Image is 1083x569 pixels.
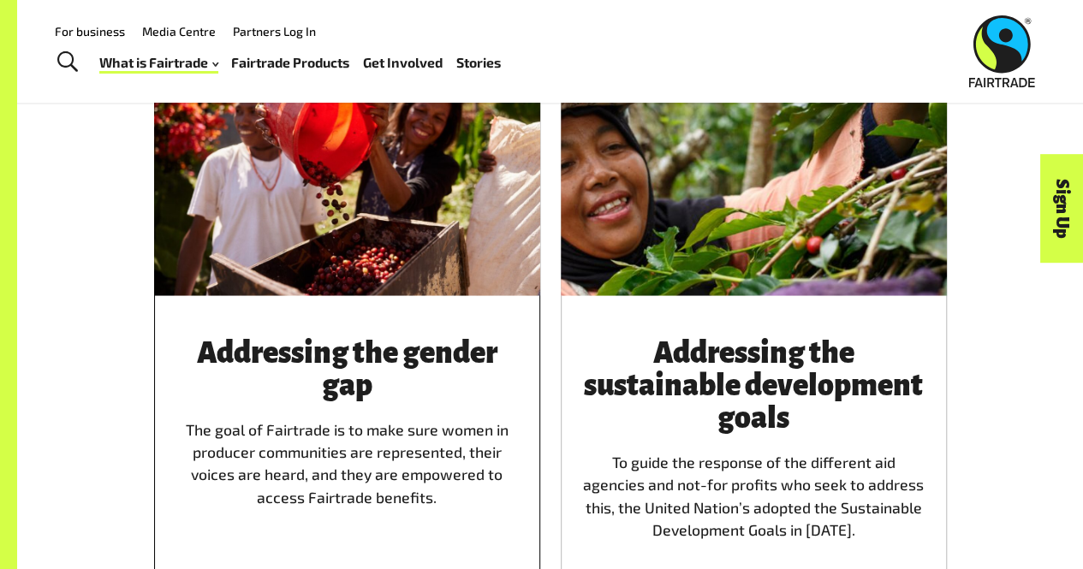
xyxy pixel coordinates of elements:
[581,337,926,435] h3: Addressing the sustainable development goals
[231,50,349,74] a: Fairtrade Products
[99,50,218,74] a: What is Fairtrade
[233,24,316,39] a: Partners Log In
[142,24,216,39] a: Media Centre
[46,41,88,84] a: Toggle Search
[456,50,501,74] a: Stories
[175,337,520,542] div: The goal of Fairtrade is to make sure women in producer communities are represented, their voices...
[363,50,443,74] a: Get Involved
[581,337,926,542] div: To guide the response of the different aid agencies and not-for profits who seek to address this,...
[969,15,1035,87] img: Fairtrade Australia New Zealand logo
[175,337,520,402] h3: Addressing the gender gap
[55,24,125,39] a: For business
